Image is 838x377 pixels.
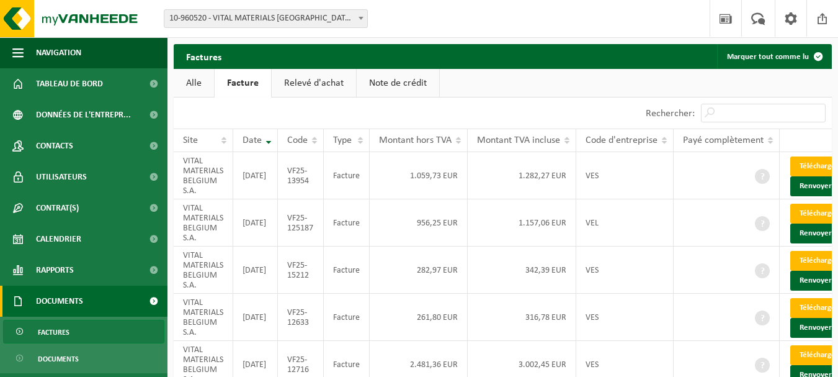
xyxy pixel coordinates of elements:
td: VES [576,294,674,341]
td: 1.157,06 EUR [468,199,576,247]
td: 1.282,27 EUR [468,152,576,199]
td: 282,97 EUR [370,247,468,294]
td: VEL [576,199,674,247]
td: VF25-12633 [278,294,324,341]
a: Factures [3,320,164,343]
td: VITAL MATERIALS BELGIUM S.A. [174,152,233,199]
span: Type [333,135,352,145]
span: Utilisateurs [36,161,87,193]
a: Facture [215,69,271,98]
td: [DATE] [233,294,278,341]
h2: Factures [174,44,234,68]
a: Alle [174,69,214,98]
span: 10-960520 - VITAL MATERIALS BELGIUM S.A. - TILLY [164,10,367,27]
span: Contacts [36,130,73,161]
td: [DATE] [233,199,278,247]
span: Factures [38,320,69,344]
span: Montant hors TVA [379,135,452,145]
span: Documents [36,286,83,317]
span: 10-960520 - VITAL MATERIALS BELGIUM S.A. - TILLY [164,9,368,28]
span: Données de l'entrepr... [36,99,131,130]
td: Facture [324,152,370,199]
td: VITAL MATERIALS BELGIUM S.A. [174,294,233,341]
td: VF25-15212 [278,247,324,294]
span: Montant TVA incluse [477,135,560,145]
span: Code [287,135,308,145]
a: Documents [3,347,164,370]
iframe: chat widget [6,350,207,377]
span: Calendrier [36,224,81,255]
span: Tableau de bord [36,68,103,99]
td: VF25-13954 [278,152,324,199]
td: VES [576,247,674,294]
td: VITAL MATERIALS BELGIUM S.A. [174,247,233,294]
span: Documents [38,347,79,371]
td: VES [576,152,674,199]
td: Facture [324,247,370,294]
td: VITAL MATERIALS BELGIUM S.A. [174,199,233,247]
span: Site [183,135,198,145]
span: Navigation [36,37,81,68]
button: Marquer tout comme lu [717,44,831,69]
span: Code d'entreprise [586,135,657,145]
td: 261,80 EUR [370,294,468,341]
a: Note de crédit [357,69,439,98]
td: [DATE] [233,247,278,294]
span: Payé complètement [683,135,764,145]
a: Relevé d'achat [272,69,356,98]
td: 1.059,73 EUR [370,152,468,199]
span: Date [243,135,262,145]
span: Rapports [36,255,74,286]
td: Facture [324,294,370,341]
td: Facture [324,199,370,247]
td: [DATE] [233,152,278,199]
td: VF25-125187 [278,199,324,247]
label: Rechercher: [646,109,695,119]
span: Contrat(s) [36,193,79,224]
td: 316,78 EUR [468,294,576,341]
td: 342,39 EUR [468,247,576,294]
td: 956,25 EUR [370,199,468,247]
